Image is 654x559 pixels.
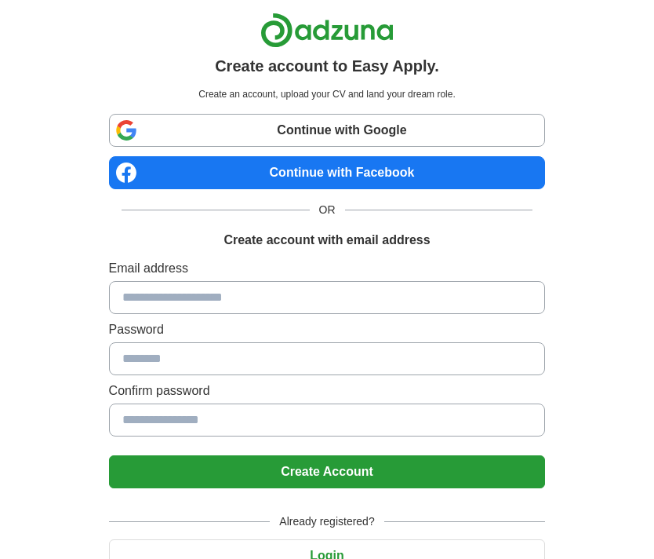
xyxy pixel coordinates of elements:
a: Continue with Google [109,114,546,147]
p: Create an account, upload your CV and land your dream role. [112,87,543,101]
label: Email address [109,259,546,278]
h1: Create account to Easy Apply. [215,54,439,78]
label: Password [109,320,546,339]
span: Already registered? [270,513,383,530]
h1: Create account with email address [223,231,430,250]
span: OR [310,202,345,218]
a: Continue with Facebook [109,156,546,189]
button: Create Account [109,455,546,488]
label: Confirm password [109,382,546,400]
img: Adzuna logo [260,13,394,48]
